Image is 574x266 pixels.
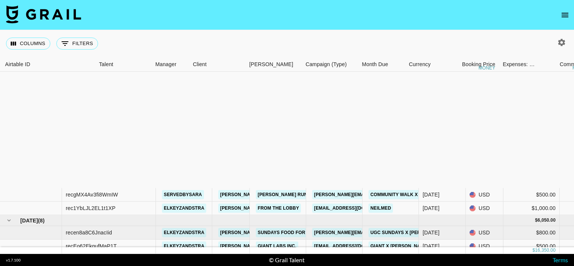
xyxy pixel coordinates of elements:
[423,191,440,198] div: Sep '25
[256,242,298,251] a: Giant Labs Inc.
[312,190,473,199] a: [PERSON_NAME][EMAIL_ADDRESS][PERSON_NAME][DOMAIN_NAME]
[5,57,30,72] div: Airtable ID
[20,217,38,224] span: [DATE]
[369,204,393,213] a: Neilmed
[503,57,535,72] div: Expenses: Remove Commission?
[423,242,440,250] div: Aug '25
[369,242,431,251] a: Giant X [PERSON_NAME]
[466,202,503,215] div: USD
[218,228,379,237] a: [PERSON_NAME][EMAIL_ADDRESS][PERSON_NAME][DOMAIN_NAME]
[4,215,14,226] button: hide children
[66,191,118,198] div: recgMX4Av3fi8WmIW
[162,228,206,237] a: elkeyzandstra
[66,204,116,212] div: rec1YbLJL2EL1t1XP
[535,217,538,224] div: $
[305,57,347,72] div: Campaign (Type)
[557,8,572,23] button: open drawer
[409,57,430,72] div: Currency
[369,190,534,199] a: Community Walk X [PERSON_NAME], Brooks, [GEOGRAPHIC_DATA]
[358,57,405,72] div: Month Due
[6,258,21,263] div: v 1.7.100
[423,204,440,212] div: Sep '25
[302,57,358,72] div: Campaign (Type)
[56,38,98,50] button: Show filters
[66,229,112,236] div: recen8a8C6JnacIid
[162,204,206,213] a: elkeyzandstra
[218,190,379,199] a: [PERSON_NAME][EMAIL_ADDRESS][PERSON_NAME][DOMAIN_NAME]
[553,256,568,263] a: Terms
[38,217,45,224] span: ( 8 )
[538,217,556,224] div: 6,050.00
[189,57,245,72] div: Client
[155,57,176,72] div: Manager
[369,228,450,237] a: UGC Sundays X [PERSON_NAME]
[503,240,560,253] div: $500.00
[245,57,302,72] div: Booker
[312,204,396,213] a: [EMAIL_ADDRESS][DOMAIN_NAME]
[162,242,206,251] a: elkeyzandstra
[503,188,560,202] div: $500.00
[151,57,189,72] div: Manager
[466,226,503,240] div: USD
[462,57,495,72] div: Booking Price
[499,57,536,72] div: Expenses: Remove Commission?
[66,242,117,250] div: recEo62EkqufMaP1T
[256,190,330,199] a: [PERSON_NAME] Running Inc
[503,226,560,240] div: $800.00
[535,247,556,254] div: 16,350.00
[362,57,388,72] div: Month Due
[423,229,440,236] div: Aug '25
[503,202,560,215] div: $1,000.00
[99,57,113,72] div: Talent
[6,38,50,50] button: Select columns
[249,57,293,72] div: [PERSON_NAME]
[1,57,95,72] div: Airtable ID
[193,57,207,72] div: Client
[6,5,81,23] img: Grail Talent
[466,240,503,253] div: USD
[256,228,322,237] a: Sundays Food for Dogs
[269,256,305,264] div: © Grail Talent
[218,204,379,213] a: [PERSON_NAME][EMAIL_ADDRESS][PERSON_NAME][DOMAIN_NAME]
[479,66,495,70] div: money
[312,228,435,237] a: [PERSON_NAME][EMAIL_ADDRESS][DOMAIN_NAME]
[312,242,396,251] a: [EMAIL_ADDRESS][DOMAIN_NAME]
[532,247,535,254] div: $
[405,57,443,72] div: Currency
[256,204,301,213] a: From The Lobby
[162,190,204,199] a: servedbysara
[218,242,379,251] a: [PERSON_NAME][EMAIL_ADDRESS][PERSON_NAME][DOMAIN_NAME]
[95,57,151,72] div: Talent
[466,188,503,202] div: USD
